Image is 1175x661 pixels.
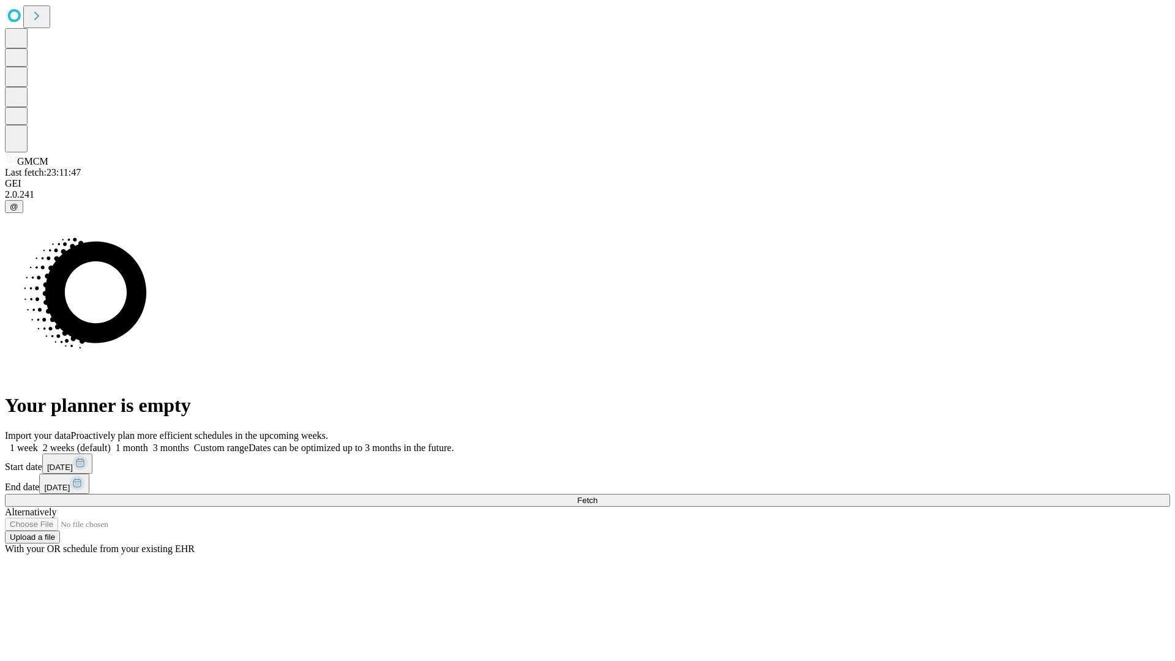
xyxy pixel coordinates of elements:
[43,443,111,453] span: 2 weeks (default)
[5,200,23,213] button: @
[39,474,89,494] button: [DATE]
[5,430,71,441] span: Import your data
[44,483,70,492] span: [DATE]
[10,202,18,211] span: @
[194,443,248,453] span: Custom range
[5,474,1170,494] div: End date
[5,454,1170,474] div: Start date
[5,394,1170,417] h1: Your planner is empty
[248,443,453,453] span: Dates can be optimized up to 3 months in the future.
[5,178,1170,189] div: GEI
[5,167,81,177] span: Last fetch: 23:11:47
[17,156,48,166] span: GMCM
[71,430,328,441] span: Proactively plan more efficient schedules in the upcoming weeks.
[153,443,189,453] span: 3 months
[5,531,60,543] button: Upload a file
[42,454,92,474] button: [DATE]
[5,543,195,554] span: With your OR schedule from your existing EHR
[10,443,38,453] span: 1 week
[5,507,56,517] span: Alternatively
[47,463,73,472] span: [DATE]
[5,189,1170,200] div: 2.0.241
[116,443,148,453] span: 1 month
[577,496,597,505] span: Fetch
[5,494,1170,507] button: Fetch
